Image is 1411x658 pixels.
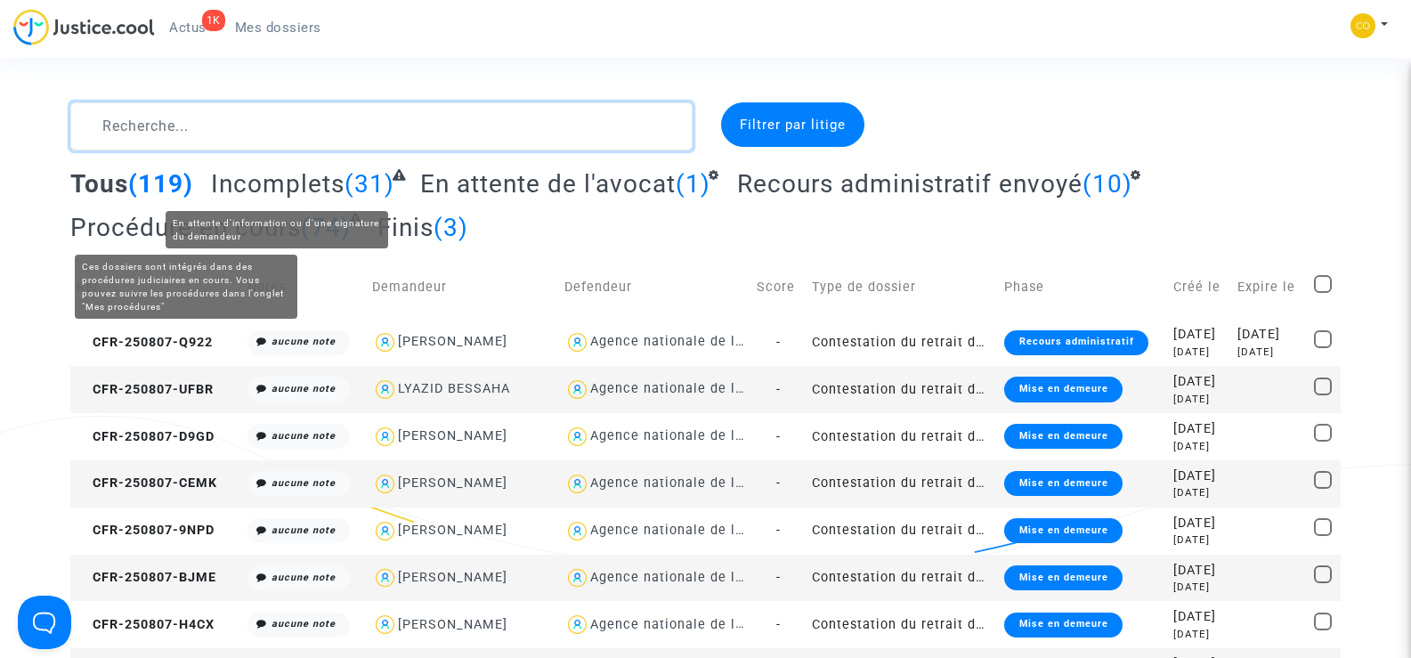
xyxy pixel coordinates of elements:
div: [DATE] [1173,372,1225,392]
span: Incomplets [211,169,345,199]
i: aucune note [272,336,336,347]
div: [DATE] [1237,325,1301,345]
div: Mise en demeure [1004,613,1122,638]
div: [PERSON_NAME] [398,334,507,349]
img: icon-user.svg [372,424,398,450]
div: 1K [202,10,225,31]
span: - [776,335,781,350]
td: Defendeur [558,256,750,319]
div: Agence nationale de l'habitat [590,617,786,632]
div: Agence nationale de l'habitat [590,428,786,443]
img: icon-user.svg [564,424,590,450]
div: [DATE] [1173,392,1225,407]
span: CFR-250807-D9GD [77,429,215,444]
td: Contestation du retrait de [PERSON_NAME] par l'ANAH (mandataire) [806,366,998,413]
span: CFR-250807-H4CX [77,617,215,632]
img: icon-user.svg [564,377,590,402]
span: (1) [676,169,710,199]
div: Mise en demeure [1004,565,1122,590]
div: Agence nationale de l'habitat [590,334,786,349]
img: icon-user.svg [372,518,398,544]
span: CFR-250807-CEMK [77,475,217,491]
div: [DATE] [1173,485,1225,500]
span: - [776,617,781,632]
div: Mise en demeure [1004,377,1122,402]
span: (31) [345,169,394,199]
div: [PERSON_NAME] [398,428,507,443]
i: aucune note [272,572,336,583]
td: Notes [241,256,366,319]
div: [PERSON_NAME] [398,475,507,491]
div: [PERSON_NAME] [398,617,507,632]
div: [DATE] [1173,627,1225,642]
div: Agence nationale de l'habitat [590,523,786,538]
span: Filtrer par litige [740,117,846,133]
div: Mise en demeure [1004,424,1122,449]
img: icon-user.svg [564,565,590,591]
img: icon-user.svg [372,471,398,497]
img: icon-user.svg [372,612,398,638]
i: aucune note [272,618,336,630]
i: aucune note [272,524,336,536]
span: En attente de l'avocat [420,169,676,199]
img: 84a266a8493598cb3cce1313e02c3431 [1350,13,1375,38]
td: Contestation du retrait de [PERSON_NAME] par l'ANAH (mandataire) [806,555,998,602]
div: Mise en demeure [1004,471,1122,496]
td: Contestation du retrait de [PERSON_NAME] par l'ANAH (mandataire) [806,508,998,555]
span: CFR-250807-UFBR [77,382,214,397]
span: Tous [70,169,128,199]
span: - [776,475,781,491]
span: Procédure en cours [70,213,301,242]
span: (3) [434,213,468,242]
i: aucune note [272,430,336,442]
td: Contestation du retrait de [PERSON_NAME] par l'ANAH (mandataire) [806,319,998,366]
span: CFR-250807-Q922 [77,335,213,350]
img: icon-user.svg [564,518,590,544]
span: CFR-250807-BJME [77,570,216,585]
div: [DATE] [1173,439,1225,454]
div: LYAZID BESSAHA [398,381,510,396]
span: (10) [1083,169,1132,199]
td: Contestation du retrait de [PERSON_NAME] par l'ANAH (mandataire) [806,413,998,460]
td: Phase [998,256,1167,319]
img: icon-user.svg [564,329,590,355]
span: (119) [128,169,193,199]
img: icon-user.svg [564,471,590,497]
div: [DATE] [1173,514,1225,533]
div: [PERSON_NAME] [398,570,507,585]
td: Expire le [1231,256,1307,319]
div: Recours administratif [1004,330,1147,355]
div: [DATE] [1173,532,1225,548]
span: Recours administratif envoyé [737,169,1083,199]
a: Mes dossiers [221,14,336,41]
span: Actus [169,20,207,36]
iframe: Help Scout Beacon - Open [18,596,71,649]
td: Type de dossier [806,256,998,319]
div: Agence nationale de l'habitat [590,570,786,585]
td: Contestation du retrait de [PERSON_NAME] par l'ANAH (mandataire) [806,601,998,648]
a: 1KActus [155,14,221,41]
td: Réf. [70,256,240,319]
img: icon-user.svg [372,565,398,591]
div: [DATE] [1173,607,1225,627]
div: [DATE] [1173,561,1225,581]
img: icon-user.svg [564,612,590,638]
div: [DATE] [1173,419,1225,439]
span: - [776,523,781,538]
div: [DATE] [1237,345,1301,360]
td: Demandeur [366,256,558,319]
i: aucune note [272,383,336,394]
div: Agence nationale de l'habitat [590,475,786,491]
span: - [776,429,781,444]
div: [PERSON_NAME] [398,523,507,538]
td: Score [750,256,806,319]
span: - [776,570,781,585]
div: [DATE] [1173,325,1225,345]
span: - [776,382,781,397]
span: Mes dossiers [235,20,321,36]
div: Mise en demeure [1004,518,1122,543]
td: Contestation du retrait de [PERSON_NAME] par l'ANAH (mandataire) [806,460,998,508]
span: Finis [377,213,434,242]
span: (74) [301,213,351,242]
img: jc-logo.svg [13,9,155,45]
